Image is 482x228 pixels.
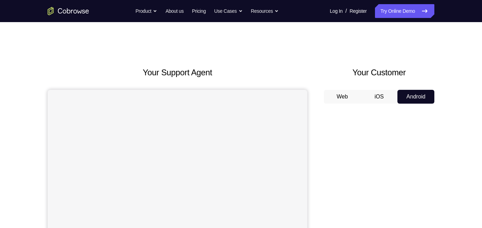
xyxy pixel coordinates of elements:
[214,4,242,18] button: Use Cases
[361,90,398,104] button: iOS
[397,90,434,104] button: Android
[165,4,183,18] a: About us
[192,4,206,18] a: Pricing
[48,66,307,79] h2: Your Support Agent
[345,7,347,15] span: /
[350,4,367,18] a: Register
[251,4,279,18] button: Resources
[48,7,89,15] a: Go to the home page
[330,4,343,18] a: Log In
[136,4,157,18] button: Product
[375,4,434,18] a: Try Online Demo
[324,90,361,104] button: Web
[324,66,434,79] h2: Your Customer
